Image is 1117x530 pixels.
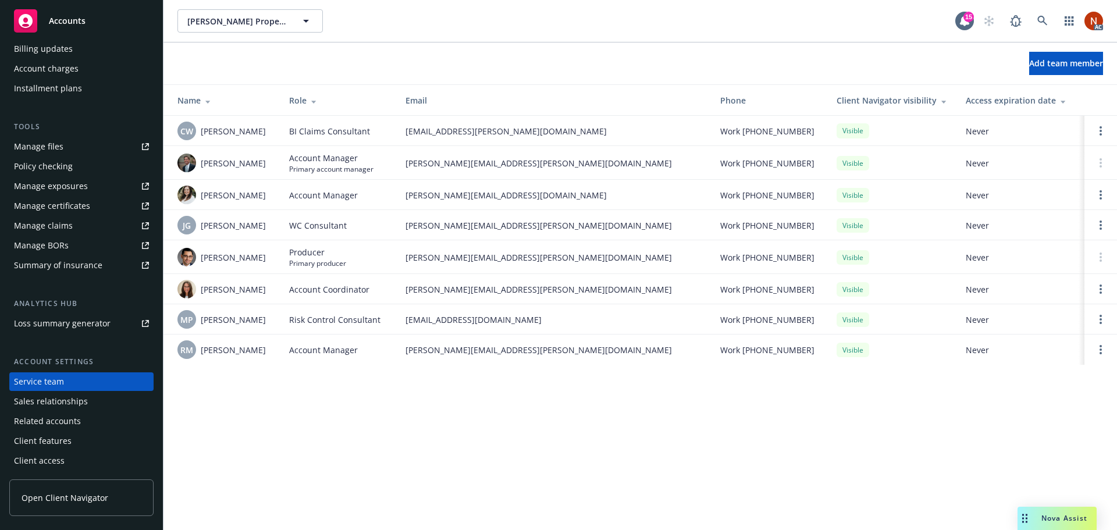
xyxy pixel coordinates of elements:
[14,197,90,215] div: Manage certificates
[9,432,154,450] a: Client features
[201,157,266,169] span: [PERSON_NAME]
[9,392,154,411] a: Sales relationships
[837,312,869,327] div: Visible
[14,79,82,98] div: Installment plans
[966,94,1075,106] div: Access expiration date
[405,251,702,264] span: [PERSON_NAME][EMAIL_ADDRESS][PERSON_NAME][DOMAIN_NAME]
[1029,52,1103,75] button: Add team member
[720,94,818,106] div: Phone
[49,16,86,26] span: Accounts
[9,256,154,275] a: Summary of insurance
[14,392,88,411] div: Sales relationships
[720,125,814,137] span: Work [PHONE_NUMBER]
[9,157,154,176] a: Policy checking
[22,492,108,504] span: Open Client Navigator
[14,59,79,78] div: Account charges
[289,94,387,106] div: Role
[837,250,869,265] div: Visible
[1058,9,1081,33] a: Switch app
[289,164,373,174] span: Primary account manager
[9,40,154,58] a: Billing updates
[1084,12,1103,30] img: photo
[14,314,111,333] div: Loss summary generator
[177,186,196,204] img: photo
[9,137,154,156] a: Manage files
[720,219,814,232] span: Work [PHONE_NUMBER]
[966,125,1075,137] span: Never
[201,251,266,264] span: [PERSON_NAME]
[201,219,266,232] span: [PERSON_NAME]
[14,137,63,156] div: Manage files
[9,356,154,368] div: Account settings
[14,157,73,176] div: Policy checking
[1094,343,1108,357] a: Open options
[720,283,814,296] span: Work [PHONE_NUMBER]
[177,94,271,106] div: Name
[9,372,154,391] a: Service team
[183,219,191,232] span: JG
[405,125,702,137] span: [EMAIL_ADDRESS][PERSON_NAME][DOMAIN_NAME]
[9,59,154,78] a: Account charges
[9,177,154,195] a: Manage exposures
[14,40,73,58] div: Billing updates
[187,15,288,27] span: [PERSON_NAME] Properties, Inc.
[9,121,154,133] div: Tools
[289,344,358,356] span: Account Manager
[14,256,102,275] div: Summary of insurance
[837,123,869,138] div: Visible
[289,314,380,326] span: Risk Control Consultant
[201,283,266,296] span: [PERSON_NAME]
[837,188,869,202] div: Visible
[9,412,154,431] a: Related accounts
[289,258,346,268] span: Primary producer
[201,125,266,137] span: [PERSON_NAME]
[9,236,154,255] a: Manage BORs
[1018,507,1032,530] div: Drag to move
[720,314,814,326] span: Work [PHONE_NUMBER]
[1031,9,1054,33] a: Search
[201,344,266,356] span: [PERSON_NAME]
[405,157,702,169] span: [PERSON_NAME][EMAIL_ADDRESS][PERSON_NAME][DOMAIN_NAME]
[9,5,154,37] a: Accounts
[14,236,69,255] div: Manage BORs
[720,157,814,169] span: Work [PHONE_NUMBER]
[405,94,702,106] div: Email
[180,314,193,326] span: MP
[720,251,814,264] span: Work [PHONE_NUMBER]
[720,189,814,201] span: Work [PHONE_NUMBER]
[177,9,323,33] button: [PERSON_NAME] Properties, Inc.
[405,344,702,356] span: [PERSON_NAME][EMAIL_ADDRESS][PERSON_NAME][DOMAIN_NAME]
[14,412,81,431] div: Related accounts
[289,283,369,296] span: Account Coordinator
[966,157,1075,169] span: Never
[1094,218,1108,232] a: Open options
[289,152,373,164] span: Account Manager
[837,282,869,297] div: Visible
[837,94,947,106] div: Client Navigator visibility
[14,216,73,235] div: Manage claims
[966,344,1075,356] span: Never
[289,246,346,258] span: Producer
[177,248,196,266] img: photo
[177,280,196,298] img: photo
[405,189,702,201] span: [PERSON_NAME][EMAIL_ADDRESS][DOMAIN_NAME]
[289,219,347,232] span: WC Consultant
[1094,124,1108,138] a: Open options
[1018,507,1097,530] button: Nova Assist
[9,298,154,310] div: Analytics hub
[837,218,869,233] div: Visible
[9,79,154,98] a: Installment plans
[14,451,65,470] div: Client access
[289,189,358,201] span: Account Manager
[966,189,1075,201] span: Never
[977,9,1001,33] a: Start snowing
[963,12,974,22] div: 15
[1094,282,1108,296] a: Open options
[9,197,154,215] a: Manage certificates
[201,189,266,201] span: [PERSON_NAME]
[966,314,1075,326] span: Never
[14,372,64,391] div: Service team
[14,177,88,195] div: Manage exposures
[1004,9,1027,33] a: Report a Bug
